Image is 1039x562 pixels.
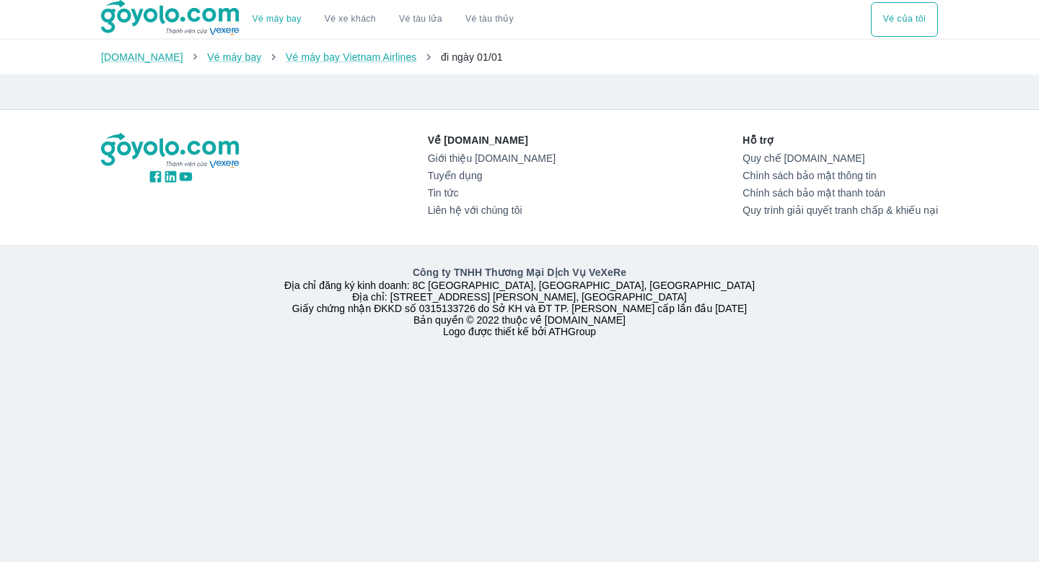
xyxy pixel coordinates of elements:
button: Vé tàu thủy [454,2,525,37]
a: Chính sách bảo mật thông tin [742,170,938,181]
div: choose transportation mode [871,2,938,37]
a: Vé máy bay [253,14,302,25]
div: Địa chỉ đăng ký kinh doanh: 8C [GEOGRAPHIC_DATA], [GEOGRAPHIC_DATA], [GEOGRAPHIC_DATA] Địa chỉ: [... [92,265,947,337]
p: Về [DOMAIN_NAME] [428,133,556,147]
a: Quy trình giải quyết tranh chấp & khiếu nại [742,204,938,216]
p: Công ty TNHH Thương Mại Dịch Vụ VeXeRe [104,265,935,280]
nav: breadcrumb [101,50,938,64]
p: Hỗ trợ [742,133,938,147]
button: Vé của tôi [871,2,938,37]
a: Vé tàu lửa [387,2,454,37]
span: đi ngày 01/01 [441,51,503,63]
a: Vé máy bay [207,51,261,63]
a: Tuyển dụng [428,170,556,181]
a: Chính sách bảo mật thanh toán [742,187,938,199]
div: choose transportation mode [241,2,525,37]
a: Liên hệ với chúng tôi [428,204,556,216]
a: Vé máy bay Vietnam Airlines [286,51,417,63]
a: [DOMAIN_NAME] [101,51,183,63]
a: Giới thiệu [DOMAIN_NAME] [428,152,556,164]
a: Quy chế [DOMAIN_NAME] [742,152,938,164]
a: Vé xe khách [325,14,376,25]
img: logo [101,133,241,169]
a: Tin tức [428,187,556,199]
